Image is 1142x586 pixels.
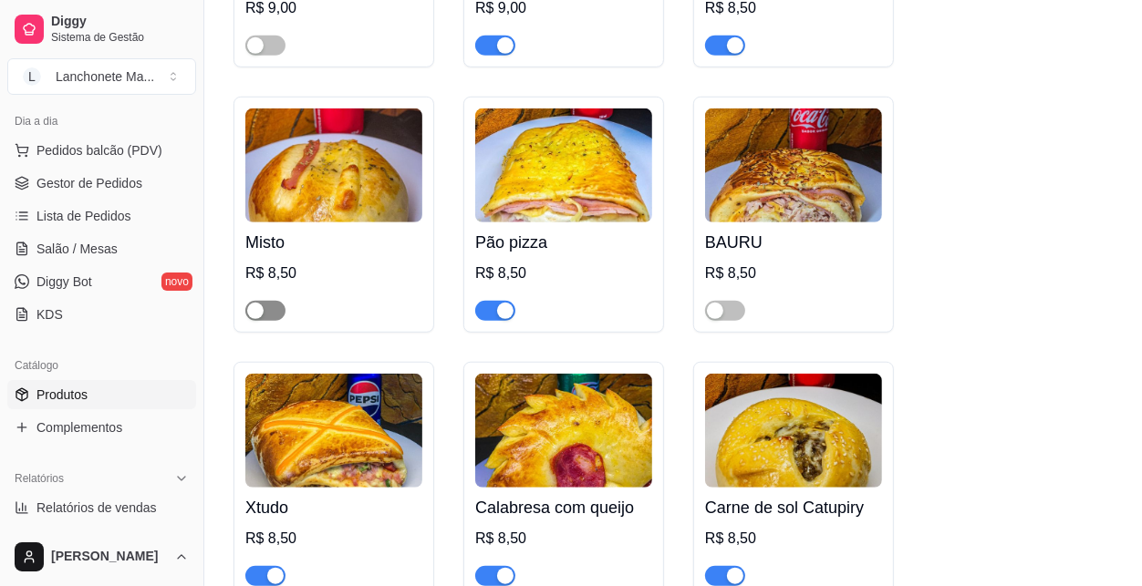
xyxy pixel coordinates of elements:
span: Lista de Pedidos [36,207,131,225]
h4: Calabresa com queijo [475,495,652,520]
a: DiggySistema de Gestão [7,7,196,51]
a: Relatório de clientes [7,526,196,555]
button: Select a team [7,58,196,95]
span: Salão / Mesas [36,240,118,258]
div: R$ 8,50 [475,262,652,284]
a: Complementos [7,413,196,442]
button: [PERSON_NAME] [7,535,196,579]
h4: Xtudo [245,495,422,520]
span: Gestor de Pedidos [36,174,142,192]
img: product-image [705,108,882,222]
span: Pedidos balcão (PDV) [36,141,162,159]
img: product-image [245,374,422,488]
span: Diggy [51,14,189,30]
button: Pedidos balcão (PDV) [7,136,196,165]
img: product-image [245,108,422,222]
div: Dia a dia [7,107,196,136]
img: product-image [705,374,882,488]
div: Lanchonete Ma ... [56,67,154,86]
img: product-image [475,374,652,488]
a: Produtos [7,380,196,409]
span: Complementos [36,418,122,437]
h4: Pão pizza [475,230,652,255]
span: Sistema de Gestão [51,30,189,45]
h4: Misto [245,230,422,255]
div: R$ 8,50 [475,528,652,550]
h4: BAURU [705,230,882,255]
a: Diggy Botnovo [7,267,196,296]
a: Salão / Mesas [7,234,196,263]
span: Relatórios de vendas [36,499,157,517]
span: Diggy Bot [36,272,92,291]
a: KDS [7,300,196,329]
a: Lista de Pedidos [7,201,196,231]
div: R$ 8,50 [705,262,882,284]
h4: Carne de sol Catupiry [705,495,882,520]
div: R$ 8,50 [245,528,422,550]
span: Relatórios [15,471,64,486]
span: [PERSON_NAME] [51,549,167,565]
div: Catálogo [7,351,196,380]
span: L [23,67,41,86]
div: R$ 8,50 [705,528,882,550]
img: product-image [475,108,652,222]
a: Gestor de Pedidos [7,169,196,198]
div: R$ 8,50 [245,262,422,284]
a: Relatórios de vendas [7,493,196,522]
span: KDS [36,305,63,324]
span: Produtos [36,386,88,404]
